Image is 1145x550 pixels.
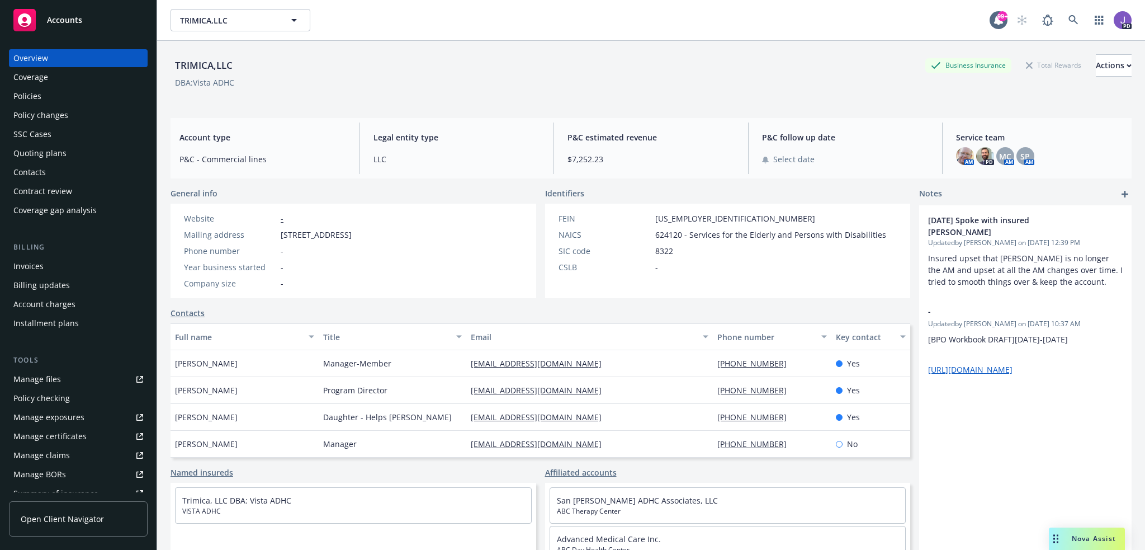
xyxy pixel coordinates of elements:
span: [DATE] Spoke with insured [PERSON_NAME] [928,214,1094,238]
button: Title [319,323,467,350]
img: photo [976,147,994,165]
div: Billing updates [13,276,70,294]
div: Total Rewards [1020,58,1087,72]
span: ABC Therapy Center [557,506,899,516]
span: [PERSON_NAME] [175,384,238,396]
div: Manage claims [13,446,70,464]
a: Report a Bug [1037,9,1059,31]
span: Notes [919,187,942,201]
div: CSLB [559,261,651,273]
p: [BPO Workbook DRAFT][DATE]-[DATE] [928,333,1123,345]
div: Email [471,331,696,343]
a: Account charges [9,295,148,313]
a: Overview [9,49,148,67]
a: add [1118,187,1132,201]
div: DBA: Vista ADHC [175,77,234,88]
div: Coverage [13,68,48,86]
a: Quoting plans [9,144,148,162]
span: [PERSON_NAME] [175,358,238,369]
div: Installment plans [13,314,79,332]
a: Affiliated accounts [545,467,617,478]
a: Coverage [9,68,148,86]
img: photo [956,147,974,165]
button: Email [466,323,713,350]
a: Coverage gap analysis [9,201,148,219]
a: - [281,213,283,224]
a: [PHONE_NUMBER] [717,385,796,396]
a: Named insureds [171,467,233,478]
span: Manager-Member [323,358,391,369]
span: - [655,261,658,273]
a: Trimica, LLC DBA: Vista ADHC [182,495,291,506]
button: Nova Assist [1049,528,1125,550]
a: Contacts [171,307,205,319]
button: Full name [171,323,319,350]
button: TRIMICA,LLC [171,9,310,31]
span: 624120 - Services for the Elderly and Persons with Disabilities [655,229,886,241]
div: Website [184,213,276,224]
span: MC [999,151,1011,162]
div: SSC Cases [13,125,51,143]
span: - [281,245,283,257]
div: Invoices [13,257,44,275]
span: SP [1020,151,1030,162]
div: 99+ [997,11,1007,21]
span: General info [171,187,217,199]
div: Manage exposures [13,408,84,426]
a: Advanced Medical Care Inc. [557,534,661,544]
span: Service team [956,131,1123,143]
div: Policy changes [13,106,68,124]
a: Policy changes [9,106,148,124]
span: [STREET_ADDRESS] [281,229,352,241]
span: [US_EMPLOYER_IDENTIFICATION_NUMBER] [655,213,815,224]
div: Contract review [13,182,72,200]
button: Phone number [713,323,831,350]
span: Accounts [47,16,82,25]
a: Manage BORs [9,466,148,483]
a: [EMAIL_ADDRESS][DOMAIN_NAME] [471,385,611,396]
div: Policies [13,87,41,105]
span: VISTA ADHC [182,506,524,516]
button: Actions [1096,54,1132,77]
div: Billing [9,242,148,253]
span: Daughter - Helps [PERSON_NAME] [323,411,452,423]
div: Coverage gap analysis [13,201,97,219]
div: Company size [184,278,276,289]
div: Quoting plans [13,144,67,162]
div: -Updatedby [PERSON_NAME] on [DATE] 10:37 AM[BPO Workbook DRAFT][DATE]-[DATE] [URL][DOMAIN_NAME] [919,297,1132,384]
div: Contacts [13,163,46,181]
div: Manage certificates [13,427,87,445]
a: [EMAIL_ADDRESS][DOMAIN_NAME] [471,358,611,369]
div: Phone number [717,331,815,343]
div: Manage BORs [13,466,66,483]
a: Start snowing [1011,9,1033,31]
a: [PHONE_NUMBER] [717,439,796,449]
div: Full name [175,331,302,343]
span: Account type [179,131,346,143]
div: Overview [13,49,48,67]
span: Yes [847,411,860,423]
div: [DATE] Spoke with insured [PERSON_NAME]Updatedby [PERSON_NAME] on [DATE] 12:39 PMInsured upset th... [919,205,1132,297]
span: - [928,305,1094,317]
a: Manage claims [9,446,148,464]
div: Key contact [836,331,893,343]
a: Policies [9,87,148,105]
a: [URL][DOMAIN_NAME] [928,364,1012,375]
span: - [281,261,283,273]
div: Mailing address [184,229,276,241]
span: Manage exposures [9,408,148,426]
div: Phone number [184,245,276,257]
div: TRIMICA,LLC [171,58,237,73]
a: Switch app [1088,9,1110,31]
span: 8322 [655,245,673,257]
a: San [PERSON_NAME] ADHC Associates, LLC [557,495,718,506]
a: Search [1062,9,1085,31]
a: SSC Cases [9,125,148,143]
a: Manage files [9,370,148,388]
a: [EMAIL_ADDRESS][DOMAIN_NAME] [471,412,611,422]
span: Nova Assist [1072,534,1116,543]
span: P&C - Commercial lines [179,153,346,165]
div: Tools [9,355,148,366]
a: [PHONE_NUMBER] [717,412,796,422]
button: Key contact [831,323,910,350]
